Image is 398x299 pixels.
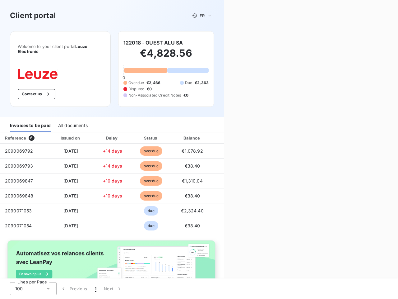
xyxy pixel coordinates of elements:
span: overdue [140,191,162,201]
span: €38.40 [185,163,200,168]
span: €38.40 [185,193,200,198]
span: +14 days [103,163,122,168]
button: Next [100,282,126,295]
span: €2,363 [195,80,209,86]
span: [DATE] [63,193,78,198]
span: €1,310.04 [182,178,202,183]
div: Issued on [49,135,92,141]
img: Company logo [18,69,58,79]
span: €1,078.92 [182,148,203,154]
span: due [144,221,158,230]
div: Status [133,135,170,141]
span: [DATE] [63,208,78,213]
span: overdue [140,176,162,186]
span: €2,324.40 [181,208,203,213]
button: Previous [57,282,91,295]
span: €0 [183,93,188,98]
h2: €4,828.56 [123,47,209,66]
div: Balance [172,135,213,141]
div: All documents [58,119,88,132]
span: [DATE] [63,148,78,154]
span: [DATE] [63,163,78,168]
span: €0 [147,86,152,92]
span: FR [200,13,205,18]
span: Overdue [128,80,144,86]
span: 2090069792 [5,148,33,154]
button: 1 [91,282,100,295]
span: €2,466 [146,80,160,86]
span: Disputed [128,86,144,92]
span: overdue [140,146,162,156]
span: +10 days [103,193,122,198]
span: +14 days [103,148,122,154]
span: Welcome to your client portal [18,44,103,54]
span: 2090071053 [5,208,32,213]
div: Invoices to be paid [10,119,51,132]
span: 0 [123,75,125,80]
div: PDF [215,135,247,141]
div: Delay [95,135,130,141]
span: 2090071054 [5,223,32,228]
span: Leuze Electronic [18,44,87,54]
button: Contact us [18,89,55,99]
span: 1 [95,286,96,292]
h3: Client portal [10,10,56,21]
span: overdue [140,161,162,171]
span: 100 [15,286,23,292]
span: [DATE] [63,178,78,183]
span: 2090069793 [5,163,33,168]
span: Non-Associated Credit Notes [128,93,181,98]
span: [DATE] [63,223,78,228]
span: +10 days [103,178,122,183]
span: 6 [29,135,34,141]
span: €38.40 [185,223,200,228]
div: Reference [5,135,26,140]
span: Due [185,80,192,86]
h6: 122018 - OUEST ALU SA [123,39,183,46]
span: due [144,206,158,216]
span: 2090069847 [5,178,33,183]
span: 2090069848 [5,193,34,198]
